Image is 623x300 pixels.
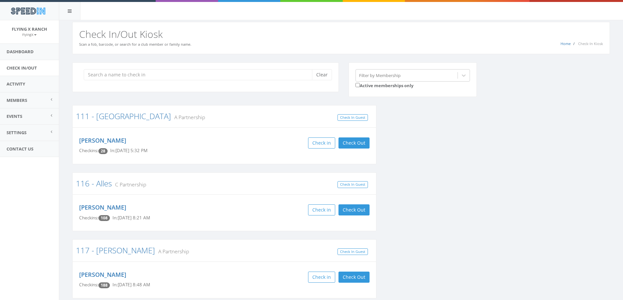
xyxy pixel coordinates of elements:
span: Checkin count [98,282,110,288]
input: Search a name to check in [84,69,317,80]
span: In: [DATE] 8:48 AM [112,282,150,288]
button: Clear [312,69,332,80]
span: Members [7,97,27,103]
input: Active memberships only [355,83,360,87]
img: speedin_logo.png [8,5,48,17]
small: Scan a fob, barcode, or search for a club member or family name. [79,42,191,47]
a: [PERSON_NAME] [79,203,126,211]
span: Check-In Kiosk [578,41,603,46]
button: Check in [308,204,335,215]
span: Checkins: [79,282,98,288]
span: Contact Us [7,146,33,152]
button: Check Out [338,272,370,283]
a: FlyingX [22,31,37,37]
span: Events [7,113,22,119]
a: [PERSON_NAME] [79,136,126,144]
label: Active memberships only [355,82,413,89]
a: 117 - [PERSON_NAME] [76,245,155,256]
span: Settings [7,130,26,135]
span: In: [DATE] 8:21 AM [112,215,150,221]
small: C Partnership [112,181,146,188]
small: FlyingX [22,32,37,37]
a: Check In Guest [337,248,368,255]
span: Checkin count [98,215,110,221]
small: A Partnership [171,114,205,121]
h2: Check In/Out Kiosk [79,29,603,39]
a: Check In Guest [337,181,368,188]
a: [PERSON_NAME] [79,271,126,278]
a: Check In Guest [337,114,368,121]
span: Checkins: [79,148,98,153]
span: Flying X Ranch [12,26,47,32]
a: 111 - [GEOGRAPHIC_DATA] [76,111,171,121]
span: Checkin count [98,148,108,154]
button: Check in [308,272,335,283]
a: Home [561,41,571,46]
button: Check Out [338,204,370,215]
a: 116 - Alles [76,178,112,189]
button: Check in [308,137,335,149]
button: Check Out [338,137,370,149]
span: In: [DATE] 5:32 PM [110,148,147,153]
span: Checkins: [79,215,98,221]
small: A Partnership [155,248,189,255]
div: Filter by Membership [359,72,401,78]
